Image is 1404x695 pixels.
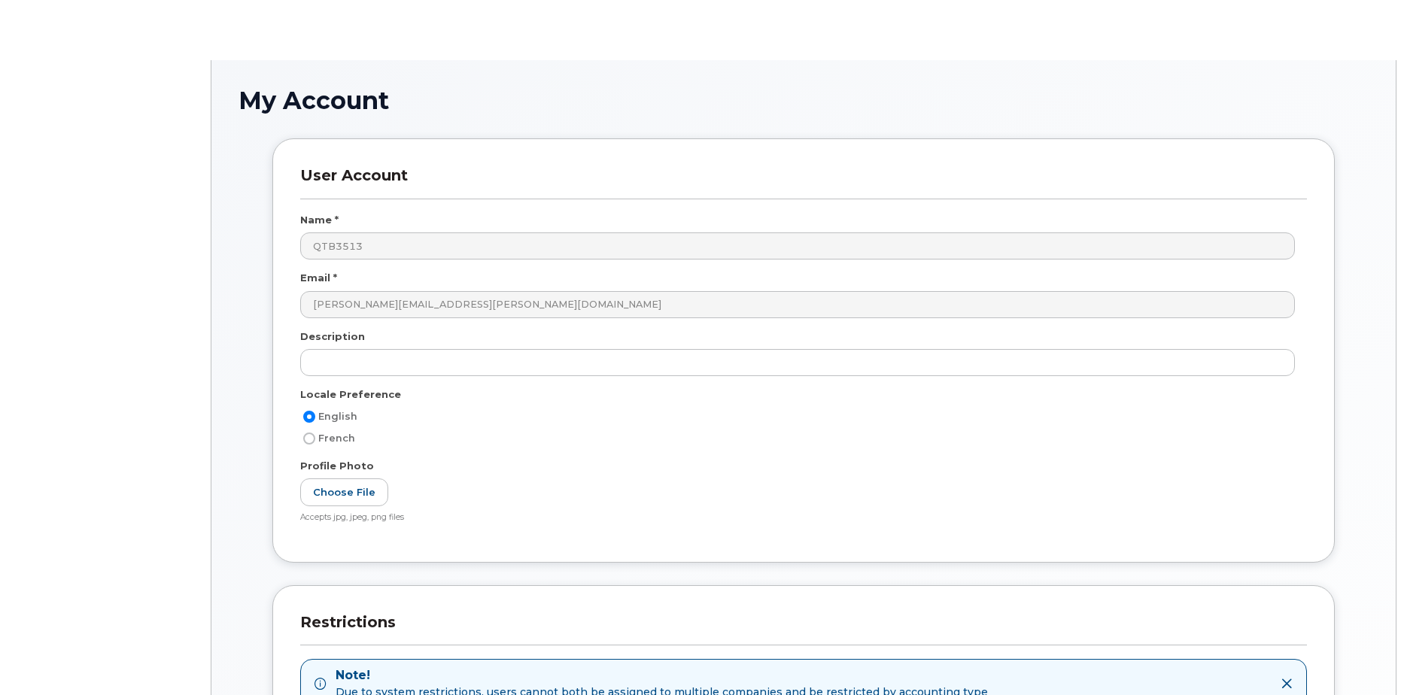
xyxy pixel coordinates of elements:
label: Locale Preference [300,387,401,402]
h3: User Account [300,166,1307,199]
input: French [303,432,315,445]
label: Description [300,329,365,344]
label: Profile Photo [300,459,374,473]
label: Choose File [300,478,388,506]
span: English [318,411,357,422]
label: Email * [300,271,337,285]
div: Accepts jpg, jpeg, png files [300,512,1295,524]
input: English [303,411,315,423]
strong: Note! [336,667,988,684]
h3: Restrictions [300,613,1307,645]
span: French [318,432,355,444]
label: Name * [300,213,339,227]
h1: My Account [239,87,1369,114]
